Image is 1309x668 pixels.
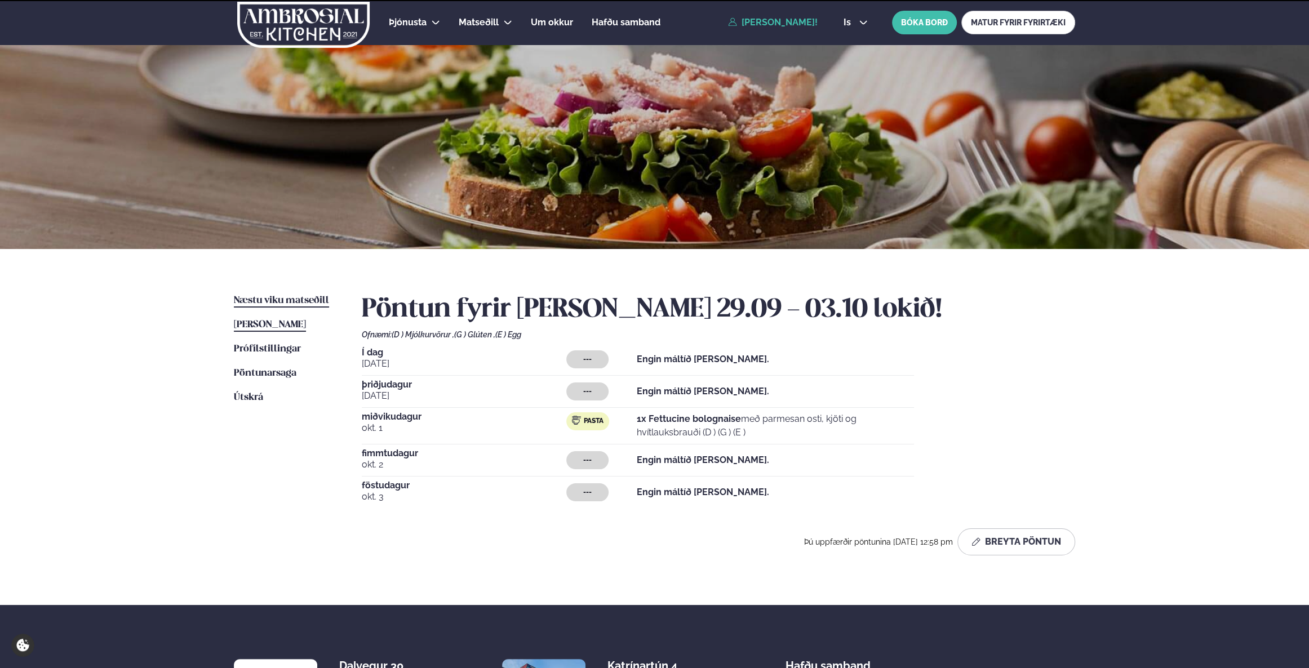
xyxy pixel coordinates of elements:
strong: Engin máltíð [PERSON_NAME]. [637,455,769,465]
a: Hafðu samband [592,16,660,29]
strong: 1x Fettucine bolognaise [637,413,741,424]
a: Matseðill [459,16,499,29]
a: [PERSON_NAME] [234,318,306,332]
span: okt. 1 [362,421,566,435]
div: Ofnæmi: [362,330,1075,339]
span: fimmtudagur [362,449,566,458]
span: Um okkur [531,17,573,28]
span: --- [583,456,592,465]
img: pasta.svg [572,416,581,425]
span: föstudagur [362,481,566,490]
span: Pasta [584,417,604,426]
span: --- [583,488,592,497]
span: Matseðill [459,17,499,28]
span: --- [583,387,592,396]
span: is [844,18,854,27]
span: [PERSON_NAME] [234,320,306,329]
span: [DATE] [362,357,566,371]
span: Þjónusta [389,17,427,28]
h2: Pöntun fyrir [PERSON_NAME] 29.09 - 03.10 lokið! [362,294,1075,326]
span: okt. 3 [362,490,566,504]
span: okt. 2 [362,458,566,471]
a: Um okkur [531,16,573,29]
span: Hafðu samband [592,17,660,28]
span: --- [583,355,592,364]
a: Cookie settings [11,634,34,657]
strong: Engin máltíð [PERSON_NAME]. [637,386,769,397]
strong: Engin máltíð [PERSON_NAME]. [637,487,769,497]
span: [DATE] [362,389,566,403]
span: (E ) Egg [495,330,521,339]
span: Prófílstillingar [234,344,301,354]
span: (D ) Mjólkurvörur , [392,330,454,339]
span: Í dag [362,348,566,357]
span: Útskrá [234,393,263,402]
a: [PERSON_NAME]! [728,17,818,28]
span: Þú uppfærðir pöntunina [DATE] 12:58 pm [804,537,953,546]
a: Útskrá [234,391,263,404]
span: (G ) Glúten , [454,330,495,339]
a: MATUR FYRIR FYRIRTÆKI [961,11,1075,34]
a: Prófílstillingar [234,342,301,356]
button: Breyta Pöntun [957,528,1075,555]
span: Pöntunarsaga [234,368,296,378]
span: Næstu viku matseðill [234,296,329,305]
img: logo [236,2,371,48]
a: Pöntunarsaga [234,367,296,380]
a: Þjónusta [389,16,427,29]
button: BÓKA BORÐ [892,11,957,34]
button: is [835,18,877,27]
strong: Engin máltíð [PERSON_NAME]. [637,354,769,364]
p: með parmesan osti, kjöti og hvítlauksbrauði (D ) (G ) (E ) [637,412,914,439]
span: miðvikudagur [362,412,566,421]
a: Næstu viku matseðill [234,294,329,308]
span: þriðjudagur [362,380,566,389]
